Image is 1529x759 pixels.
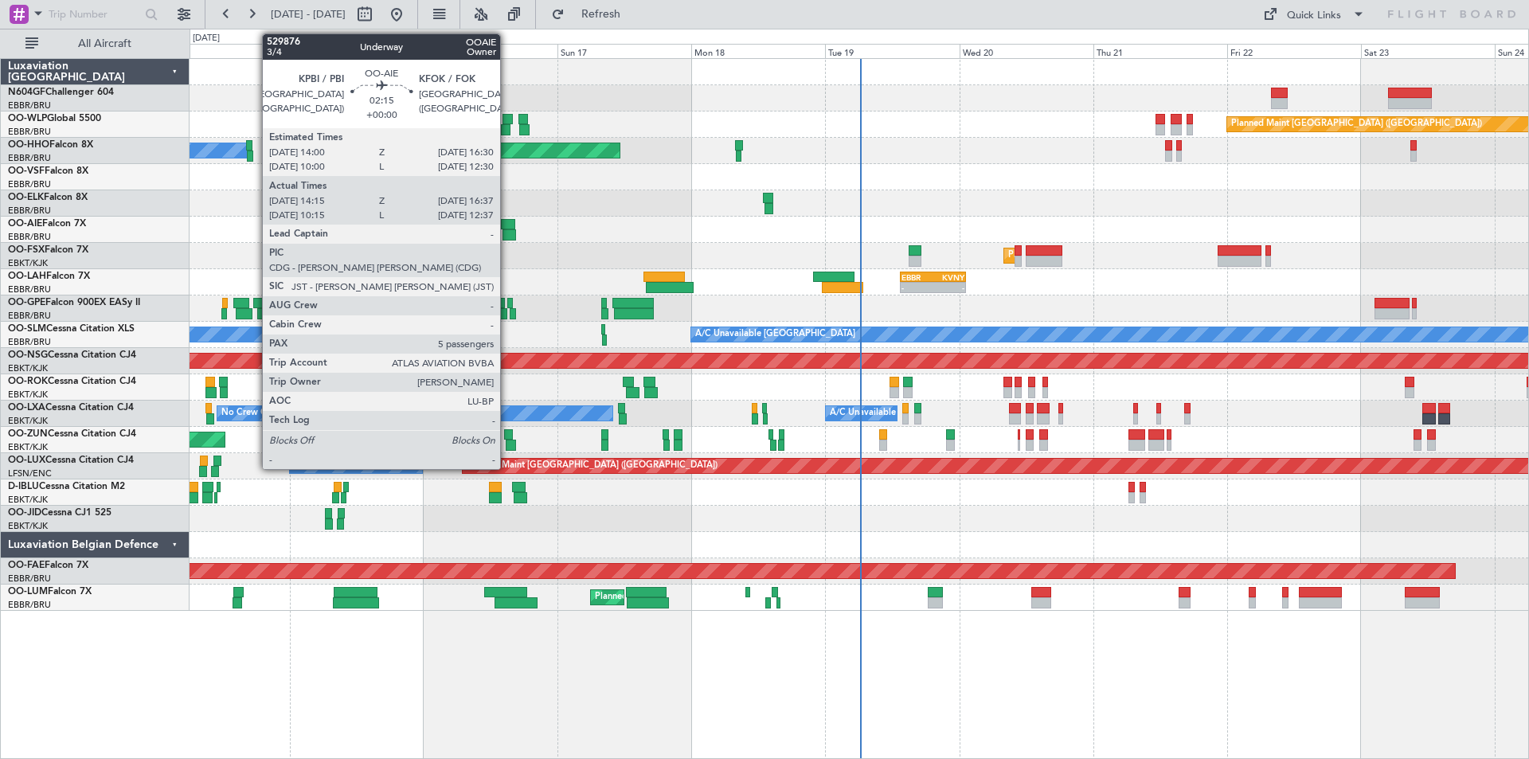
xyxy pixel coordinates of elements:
[8,350,136,360] a: OO-NSGCessna Citation CJ4
[8,193,44,202] span: OO-ELK
[8,272,46,281] span: OO-LAH
[8,193,88,202] a: OO-ELKFalcon 8X
[8,403,45,413] span: OO-LXA
[8,456,45,465] span: OO-LUX
[8,310,51,322] a: EBBR/BRU
[8,245,88,255] a: OO-FSXFalcon 7X
[8,508,41,518] span: OO-JID
[8,468,52,479] a: LFSN/ENC
[1287,8,1341,24] div: Quick Links
[1255,2,1373,27] button: Quick Links
[695,323,855,346] div: A/C Unavailable [GEOGRAPHIC_DATA]
[8,126,51,138] a: EBBR/BRU
[8,272,90,281] a: OO-LAHFalcon 7X
[271,7,346,22] span: [DATE] - [DATE]
[8,166,45,176] span: OO-VSF
[193,32,220,45] div: [DATE]
[544,2,639,27] button: Refresh
[8,587,48,597] span: OO-LUM
[8,298,140,307] a: OO-GPEFalcon 900EX EASy II
[8,377,48,386] span: OO-ROK
[1008,244,1194,268] div: Planned Maint Kortrijk-[GEOGRAPHIC_DATA]
[8,508,111,518] a: OO-JIDCessna CJ1 525
[8,482,39,491] span: D-IBLU
[1231,112,1482,136] div: Planned Maint [GEOGRAPHIC_DATA] ([GEOGRAPHIC_DATA])
[221,401,401,425] div: No Crew Chambery ([GEOGRAPHIC_DATA])
[8,140,93,150] a: OO-HHOFalcon 8X
[8,88,45,97] span: N604GF
[290,44,424,58] div: Fri 15
[18,31,173,57] button: All Aircraft
[8,494,48,506] a: EBKT/KJK
[1361,44,1495,58] div: Sat 23
[901,283,933,292] div: -
[8,561,88,570] a: OO-FAEFalcon 7X
[8,219,42,229] span: OO-AIE
[1227,44,1361,58] div: Fri 22
[8,362,48,374] a: EBKT/KJK
[933,283,964,292] div: -
[8,599,51,611] a: EBBR/BRU
[8,140,49,150] span: OO-HHO
[350,139,469,162] div: AOG Maint Geneva (Cointrin)
[8,284,51,295] a: EBBR/BRU
[8,324,46,334] span: OO-SLM
[933,272,964,282] div: KVNY
[8,377,136,386] a: OO-ROKCessna Citation CJ4
[8,257,48,269] a: EBKT/KJK
[8,88,114,97] a: N604GFChallenger 604
[8,298,45,307] span: OO-GPE
[691,44,825,58] div: Mon 18
[8,441,48,453] a: EBKT/KJK
[294,454,452,478] div: No Crew Paris ([GEOGRAPHIC_DATA])
[8,178,51,190] a: EBBR/BRU
[8,245,45,255] span: OO-FSX
[8,114,101,123] a: OO-WLPGlobal 5500
[8,403,134,413] a: OO-LXACessna Citation CJ4
[8,166,88,176] a: OO-VSFFalcon 8X
[8,573,51,585] a: EBBR/BRU
[8,205,51,217] a: EBBR/BRU
[8,152,51,164] a: EBBR/BRU
[8,429,48,439] span: OO-ZUN
[467,454,718,478] div: Planned Maint [GEOGRAPHIC_DATA] ([GEOGRAPHIC_DATA])
[156,44,290,58] div: Thu 14
[8,456,134,465] a: OO-LUXCessna Citation CJ4
[8,231,51,243] a: EBBR/BRU
[8,520,48,532] a: EBKT/KJK
[8,429,136,439] a: OO-ZUNCessna Citation CJ4
[8,100,51,112] a: EBBR/BRU
[424,44,557,58] div: Sat 16
[557,44,691,58] div: Sun 17
[960,44,1093,58] div: Wed 20
[8,415,48,427] a: EBKT/KJK
[49,2,140,26] input: Trip Number
[8,350,48,360] span: OO-NSG
[8,324,135,334] a: OO-SLMCessna Citation XLS
[8,587,92,597] a: OO-LUMFalcon 7X
[568,9,635,20] span: Refresh
[8,336,51,348] a: EBBR/BRU
[901,272,933,282] div: EBBR
[595,585,883,609] div: Planned Maint [GEOGRAPHIC_DATA] ([GEOGRAPHIC_DATA] National)
[8,482,125,491] a: D-IBLUCessna Citation M2
[8,389,48,401] a: EBKT/KJK
[825,44,959,58] div: Tue 19
[428,323,694,346] div: No Crew [GEOGRAPHIC_DATA] ([GEOGRAPHIC_DATA] National)
[8,114,47,123] span: OO-WLP
[41,38,168,49] span: All Aircraft
[8,219,86,229] a: OO-AIEFalcon 7X
[8,561,45,570] span: OO-FAE
[1093,44,1227,58] div: Thu 21
[830,401,1126,425] div: A/C Unavailable [GEOGRAPHIC_DATA] ([GEOGRAPHIC_DATA] National)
